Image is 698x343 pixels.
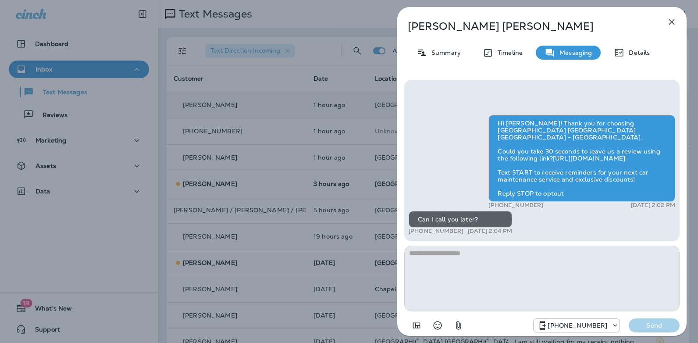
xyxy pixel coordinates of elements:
p: Messaging [555,49,592,56]
p: Timeline [493,49,523,56]
p: [PHONE_NUMBER] [409,228,463,235]
div: +1 (984) 409-9300 [534,320,620,331]
p: [PHONE_NUMBER] [488,202,543,209]
p: [DATE] 2:04 PM [468,228,512,235]
p: [PERSON_NAME] [PERSON_NAME] [408,20,647,32]
div: Hi [PERSON_NAME]! Thank you for choosing [GEOGRAPHIC_DATA] [GEOGRAPHIC_DATA] [GEOGRAPHIC_DATA] - ... [488,115,675,202]
div: Can I call you later? [409,211,512,228]
button: Add in a premade template [408,317,425,334]
p: [PHONE_NUMBER] [548,322,607,329]
button: Select an emoji [429,317,446,334]
p: [DATE] 2:02 PM [631,202,675,209]
p: Details [624,49,650,56]
p: Summary [427,49,461,56]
